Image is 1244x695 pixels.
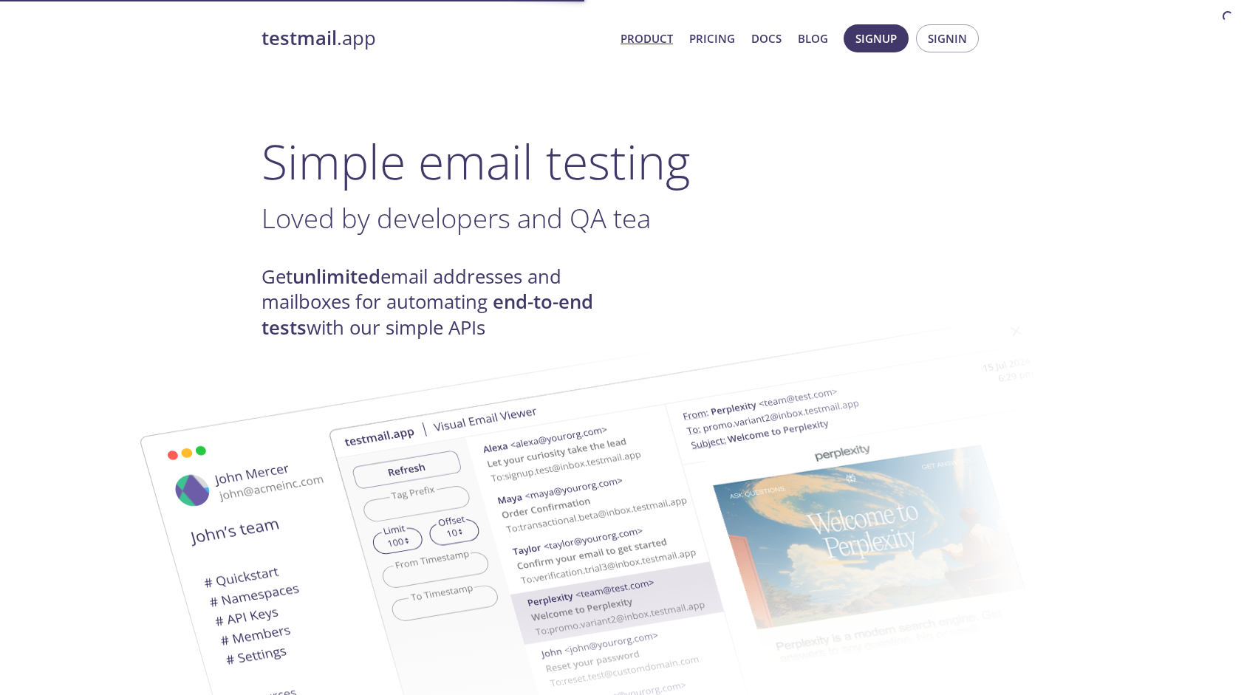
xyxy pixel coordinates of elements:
[262,26,609,51] a: testmail.app
[855,29,897,48] span: Signup
[916,24,979,52] button: Signin
[262,289,593,340] strong: end-to-end tests
[798,29,828,48] a: Blog
[928,29,967,48] span: Signin
[262,264,622,340] h4: Get email addresses and mailboxes for automating with our simple APIs
[293,264,380,290] strong: unlimited
[262,199,651,236] span: Loved by developers and QA tea
[621,29,673,48] a: Product
[751,29,782,48] a: Docs
[262,133,982,190] h1: Simple email testing
[262,25,337,51] strong: testmail
[844,24,909,52] button: Signup
[689,29,735,48] a: Pricing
